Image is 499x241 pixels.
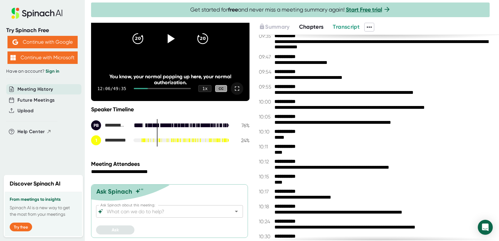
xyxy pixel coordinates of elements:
div: Have an account? [6,69,79,74]
span: 09:47 [259,54,273,60]
span: 09:35 [259,33,273,39]
div: PB [91,120,101,130]
button: Ask [96,225,134,234]
h2: Discover Spinach AI [10,180,61,188]
button: Continue with Google [7,36,78,48]
div: 1 x [198,85,211,92]
span: Get started for and never miss a meeting summary again! [190,6,391,13]
button: Chapters [299,23,324,31]
button: Upload [17,107,33,114]
div: 76 % [234,123,249,128]
span: 10:24 [259,219,273,224]
div: 24 % [234,137,249,143]
span: Chapters [299,23,324,30]
span: 10:00 [259,99,273,105]
span: 10:18 [259,204,273,210]
button: Try free [10,223,32,231]
button: Open [232,207,241,216]
span: 09:55 [259,84,273,90]
span: Ask [112,227,119,233]
span: 10:11 [259,144,273,150]
span: Help Center [17,128,45,135]
button: Future Meetings [17,97,55,104]
button: Help Center [17,128,51,135]
span: 10:17 [259,189,273,195]
button: Transcript [333,23,360,31]
button: Meeting History [17,86,53,93]
p: Spinach AI is a new way to get the most from your meetings [10,205,77,218]
img: Aehbyd4JwY73AAAAAElFTkSuQmCC [12,39,18,45]
div: Ask Spinach [96,188,132,195]
div: Open Intercom Messenger [478,220,493,235]
div: 12:06 / 49:35 [97,86,126,91]
h3: From meetings to insights [10,197,77,202]
span: 09:54 [259,69,273,75]
span: 10:15 [259,174,273,180]
button: Summary [259,23,289,31]
div: Speaker Timeline [91,106,249,113]
div: You know, your normal popping up here, your normal authorization. [107,74,234,85]
span: Summary [265,23,289,30]
div: Meeting Attendees [91,161,251,167]
span: 10:12 [259,159,273,165]
a: Start Free trial [346,6,382,13]
input: What can we do to help? [105,207,223,216]
span: 10:05 [259,114,273,120]
b: free [228,6,238,13]
span: Transcript [333,23,360,30]
div: Try Spinach Free [6,27,79,34]
span: 10:10 [259,129,273,135]
div: CC [215,85,227,92]
div: 1 [91,135,101,145]
span: 10:30 [259,234,273,239]
a: Sign in [46,69,59,74]
button: Continue with Microsoft [7,51,78,64]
